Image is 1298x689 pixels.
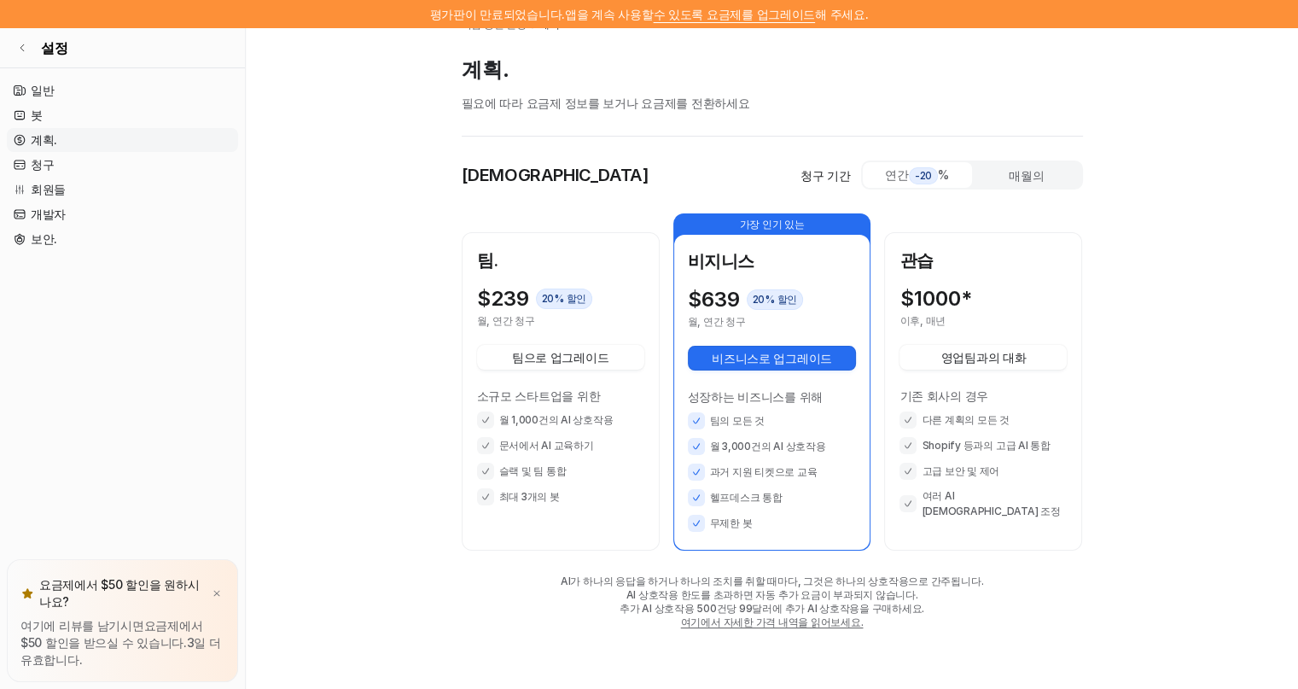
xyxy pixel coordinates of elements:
img: star [20,587,34,600]
font: 팀의 모든 것 [710,414,765,427]
font: 회원들 [31,182,66,196]
a: 봇 [7,103,238,127]
font: 관습 [899,250,933,271]
font: 청구 기간 [800,168,851,183]
font: 추가 AI 상호작용 500건당 99달러에 추가 AI 상호작용을 구매하세요. [620,602,924,615]
font: 월, 연간 청구 [477,314,535,327]
font: 고급 보안 및 제어 [922,464,999,477]
font: 팀. [477,250,498,271]
font: 보안. [31,231,57,246]
font: 매월의 [1009,168,1044,183]
button: 영업팀과의 대화 [899,345,1067,370]
font: 계획. [462,57,509,82]
font: 기존 회사의 경우 [899,388,987,403]
font: 영업팀과의 대화 [941,348,1027,366]
button: 비즈니스로 업그레이드 [688,346,857,371]
font: 평가판이 만료되었습니다. [430,7,565,21]
a: 여기에서 자세한 가격 내역을 읽어보세요. [681,616,864,628]
font: $639 [688,287,740,312]
font: 연간 % [885,167,948,182]
a: 개발자 [7,202,238,226]
a: 청구 [7,153,238,177]
font: 문서에서 AI 교육하기 [499,439,594,452]
font: 가장 인기 있는 [739,218,804,231]
a: 보안. [7,227,238,251]
font: 20% 할인 [753,292,798,307]
font: 여러 AI [DEMOGRAPHIC_DATA] 조정 [922,489,1060,517]
font: 이후, 매년 [899,314,946,327]
font: 과거 지원 티켓으로 교육 [710,465,818,478]
a: 회원들 [7,178,238,201]
font: [DEMOGRAPHIC_DATA] [462,165,649,185]
font: AI가 하나의 응답을 하거나 하나의 조치를 취할 때마다, 그것은 하나의 상호작용으로 간주됩니다. [561,575,983,587]
font: 앱을 계속 사용할 해 주세요. [565,7,868,21]
font: $239 [477,286,529,311]
font: 무제한 봇 [710,517,753,529]
font: 슬랙 및 팀 통합 [499,464,567,477]
font: 월 3,000건의 AI 상호작용 [710,440,826,453]
font: 헬프데스크 통합 [710,491,783,504]
font: 필요에 따라 요금제 정보를 보거나 요금제를 전환하세요 [462,96,750,110]
button: 팀으로 업그레이드 [477,345,644,370]
a: 계획. [7,128,238,152]
span: -20 [909,167,938,184]
font: 청구 [31,157,54,172]
font: 봇 [31,108,43,122]
font: 계획. [31,132,57,147]
img: x [212,588,222,599]
font: 다른 계획의 모든 것 [922,413,1009,426]
a: 일반 [7,79,238,102]
font: 비즈니스로 업그레이드 [712,349,832,367]
font: 개발자 [31,207,66,221]
font: AI 상호작용 한도를 초과하면 자동 추가 요금이 부과되지 않습니다. [626,588,917,601]
font: 최대 3개의 봇 [499,490,560,503]
font: 월 1,000건의 AI 상호작용 [499,413,614,426]
font: 월, 연간 청구 [688,315,746,328]
font: 팀으로 업그레이드 [512,348,608,366]
font: 일반 [31,83,54,97]
font: 설정 [41,39,68,56]
font: Shopify 등과의 고급 AI 통합 [922,439,1050,452]
font: 여기에 리뷰를 남기시면 요금제에서 $50 할인을 받으실 수 있습니다. [20,618,202,650]
a: 수 있도록 요금제를 업그레이드 [654,7,816,21]
font: $1000* [899,286,971,311]
font: 비지니스 [688,251,754,272]
font: 소규모 스타트업을 위한 [477,388,601,403]
font: 요금제에서 $50 할인을 원하시나요? [39,577,199,609]
font: 성장하는 비즈니스를 위해 [688,389,823,404]
font: 20% 할인 [542,291,587,307]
